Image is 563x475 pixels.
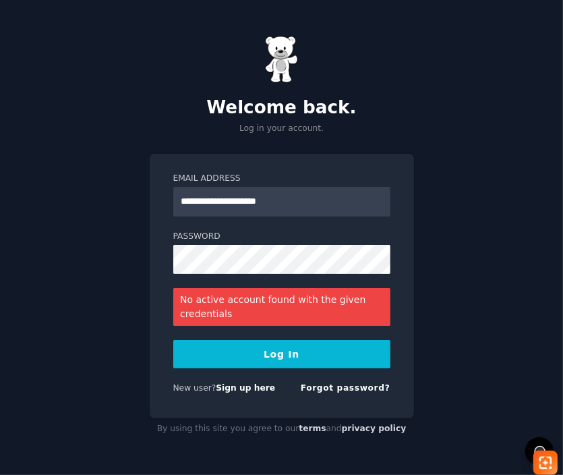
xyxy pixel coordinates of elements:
label: Password [173,231,390,243]
a: Sign up here [216,383,275,393]
h2: Welcome back. [150,97,414,119]
label: Email Address [173,173,390,185]
span: New user? [173,383,216,393]
a: Forgot password? [301,383,390,393]
div: No active account found with the given credentials [173,288,390,326]
a: privacy policy [342,424,407,433]
img: Gummy Bear [265,36,299,83]
p: Log in your account. [150,123,414,135]
button: Log In [173,340,390,368]
div: By using this site you agree to our and [150,418,414,440]
a: terms [299,424,326,433]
